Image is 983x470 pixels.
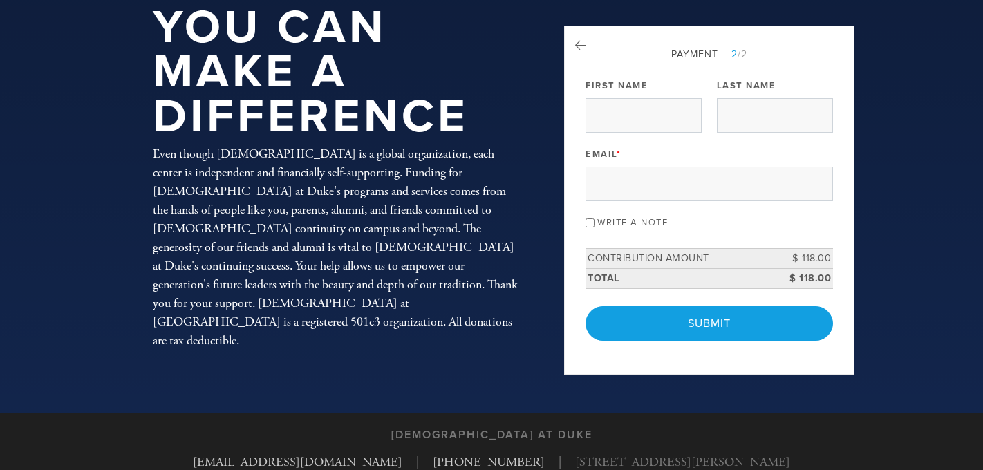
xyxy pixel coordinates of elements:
h3: [DEMOGRAPHIC_DATA] At Duke [391,429,592,442]
td: $ 118.00 [771,249,833,269]
h1: You Can Make a Difference [153,6,519,140]
div: Even though [DEMOGRAPHIC_DATA] is a global organization, each center is independent and financial... [153,144,519,350]
td: Contribution Amount [586,249,771,269]
label: Email [586,148,621,160]
input: Submit [586,306,833,341]
span: 2 [731,48,738,60]
a: [EMAIL_ADDRESS][DOMAIN_NAME] [193,454,402,470]
label: Write a note [597,217,668,228]
span: This field is required. [617,149,621,160]
div: Payment [586,47,833,62]
label: First Name [586,79,648,92]
span: /2 [723,48,747,60]
a: [PHONE_NUMBER] [433,454,545,470]
td: $ 118.00 [771,268,833,288]
label: Last Name [717,79,776,92]
td: Total [586,268,771,288]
